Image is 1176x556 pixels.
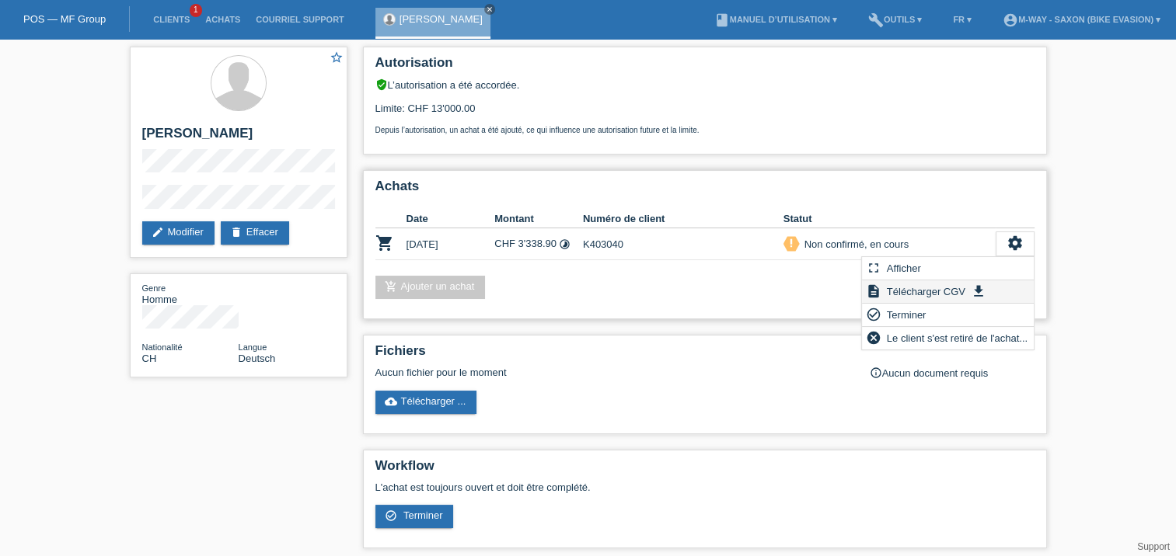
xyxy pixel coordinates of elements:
div: Homme [142,282,239,305]
a: Achats [197,15,248,24]
i: close [486,5,494,13]
i: description [866,283,881,299]
a: Support [1137,541,1170,552]
td: K403040 [583,228,783,260]
i: fullscreen [866,260,881,276]
a: POS — MF Group [23,13,106,25]
div: Aucun fichier pour le moment [375,367,850,378]
span: Terminer [885,305,929,324]
i: book [714,12,730,28]
i: add_shopping_cart [385,280,397,293]
th: Statut [783,210,996,228]
a: Courriel Support [248,15,351,24]
h2: Fichiers [375,343,1035,367]
div: Limite: CHF 13'000.00 [375,91,1035,134]
th: Numéro de client [583,210,783,228]
th: Montant [494,210,583,228]
i: build [868,12,884,28]
span: Afficher [885,259,923,277]
i: POSP00026131 [375,234,394,252]
i: info_outline [870,367,882,379]
span: Télécharger CGV [885,282,968,301]
a: deleteEffacer [221,221,289,245]
a: check_circle_outline Terminer [375,505,454,528]
h2: Autorisation [375,55,1035,78]
td: [DATE] [407,228,495,260]
i: settings [1007,235,1024,252]
td: CHF 3'338.90 [494,228,583,260]
h2: Achats [375,179,1035,202]
span: Nationalité [142,342,183,352]
i: 12 versements [559,238,571,250]
h2: [PERSON_NAME] [142,126,335,149]
div: Aucun document requis [870,367,1035,379]
a: account_circlem-way - Saxon (Bike Evasion) ▾ [995,15,1168,24]
p: L'achat est toujours ouvert et doit être complété. [375,481,1035,493]
span: Langue [239,342,267,352]
i: priority_high [786,238,797,248]
i: edit [152,226,164,238]
a: add_shopping_cartAjouter un achat [375,276,486,299]
i: check_circle_outline [385,509,397,522]
p: Depuis l’autorisation, un achat a été ajouté, ce qui influence une autorisation future et la limite. [375,126,1035,134]
span: Terminer [403,509,443,521]
i: check_circle_outline [866,307,881,322]
a: bookManuel d’utilisation ▾ [707,15,845,24]
i: get_app [971,283,986,299]
span: Deutsch [239,353,276,364]
a: buildOutils ▾ [860,15,930,24]
span: Suisse [142,353,157,364]
i: account_circle [1003,12,1018,28]
a: [PERSON_NAME] [400,13,483,25]
span: 1 [190,4,202,17]
i: verified_user [375,78,388,91]
div: L’autorisation a été accordée. [375,78,1035,91]
i: cloud_upload [385,395,397,408]
a: close [484,4,495,15]
th: Date [407,210,495,228]
h2: Workflow [375,458,1035,481]
span: Genre [142,283,166,293]
div: Non confirmé, en cours [800,236,909,252]
a: FR ▾ [945,15,979,24]
i: star_border [330,50,344,64]
i: delete [230,226,243,238]
a: editModifier [142,221,215,245]
a: Clients [145,15,197,24]
a: star_border [330,50,344,67]
a: cloud_uploadTélécharger ... [375,391,477,414]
